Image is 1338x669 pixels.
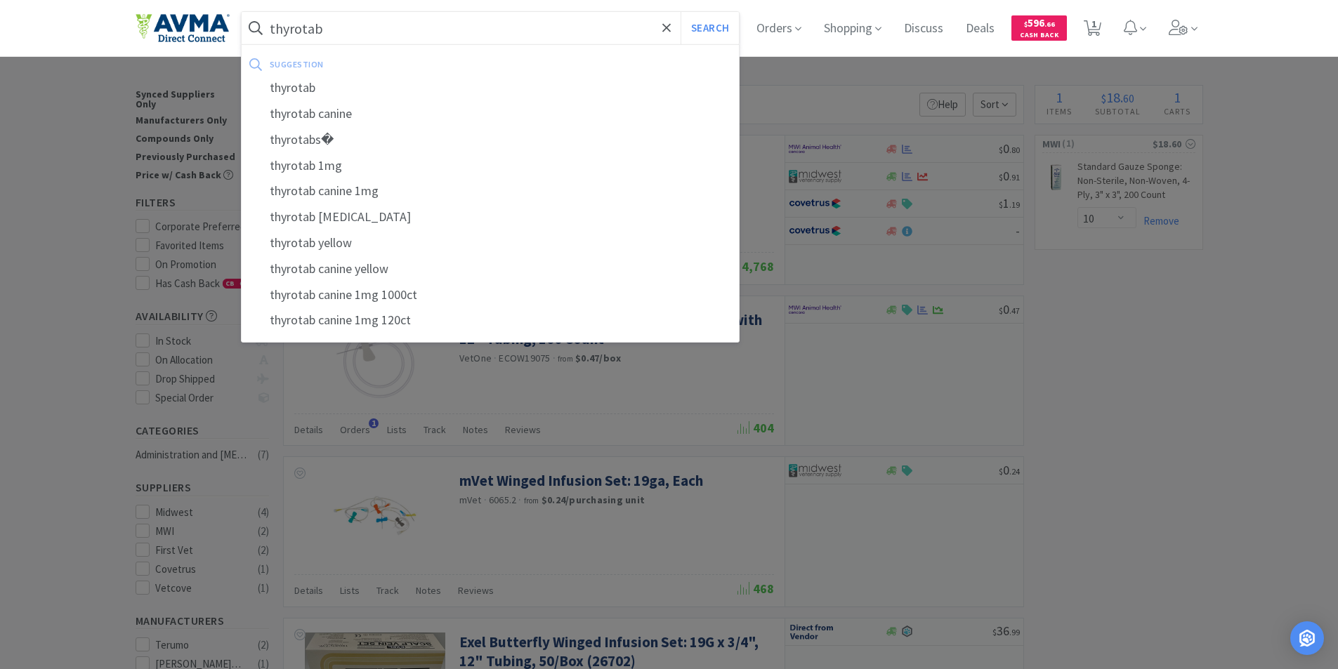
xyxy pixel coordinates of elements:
button: Search [681,12,739,44]
div: thyrotab yellow [242,230,740,256]
div: Open Intercom Messenger [1290,621,1324,655]
div: thyrotab 1mg [242,153,740,179]
div: thyrotab canine [242,101,740,127]
div: thyrotab canine yellow [242,256,740,282]
div: thyrotab [MEDICAL_DATA] [242,204,740,230]
a: 1 [1078,24,1107,37]
span: 596 [1024,16,1055,29]
a: $596.66Cash Back [1011,9,1067,47]
span: Cash Back [1020,32,1058,41]
input: Search by item, sku, manufacturer, ingredient, size... [242,12,740,44]
div: thyrotab canine 1mg [242,178,740,204]
div: thyrotabs� [242,127,740,153]
img: e4e33dab9f054f5782a47901c742baa9_102.png [136,13,230,43]
div: thyrotab canine 1mg 1000ct [242,282,740,308]
div: thyrotab canine 1mg 120ct [242,307,740,333]
span: . 66 [1044,20,1055,29]
div: thyrotab [242,75,740,101]
a: Discuss [898,22,949,35]
div: suggestion [270,53,527,75]
span: $ [1024,20,1028,29]
a: Deals [960,22,1000,35]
